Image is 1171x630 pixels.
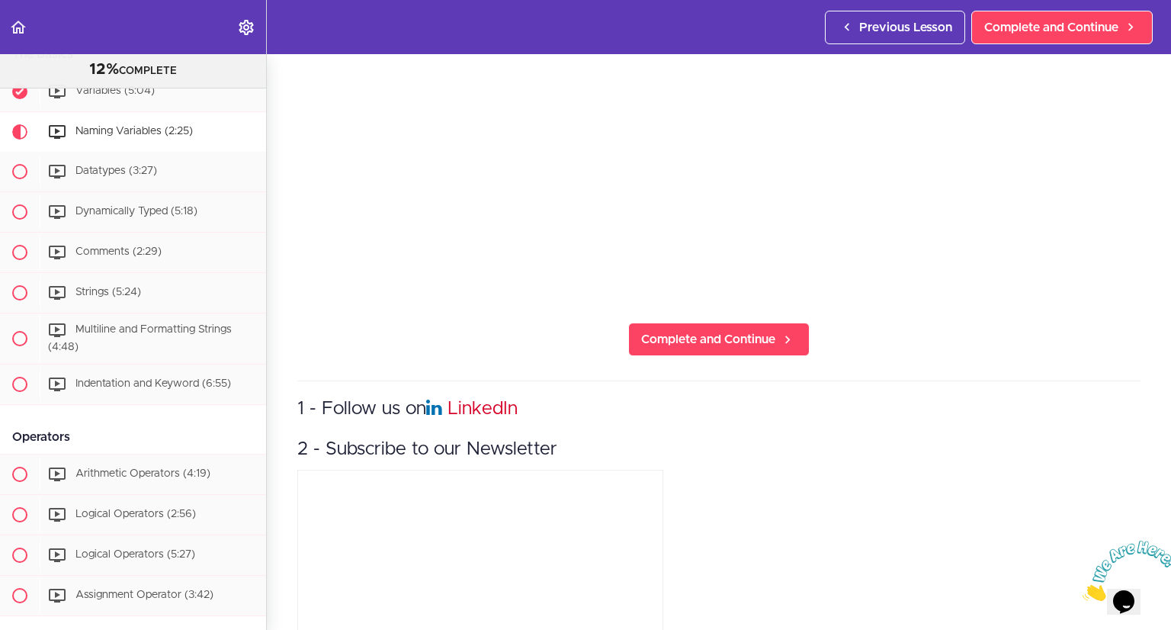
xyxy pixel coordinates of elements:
a: Previous Lesson [825,11,965,44]
span: Logical Operators (5:27) [75,549,195,560]
span: Previous Lesson [859,18,952,37]
span: Dynamically Typed (5:18) [75,206,197,217]
span: Strings (5:24) [75,287,141,297]
h3: 1 - Follow us on [297,397,1141,422]
svg: Back to course curriculum [9,18,27,37]
span: Naming Variables (2:25) [75,126,193,137]
a: LinkedIn [448,400,518,418]
span: 12% [89,62,119,77]
span: Complete and Continue [984,18,1118,37]
h3: 2 - Subscribe to our Newsletter [297,437,1141,462]
span: Variables (5:04) [75,85,155,96]
span: Logical Operators (2:56) [75,509,196,519]
span: Arithmetic Operators (4:19) [75,468,210,479]
a: Complete and Continue [971,11,1153,44]
span: Comments (2:29) [75,246,162,257]
span: Indentation and Keyword (6:55) [75,378,231,389]
div: COMPLETE [19,60,247,80]
svg: Settings Menu [237,18,255,37]
span: Multiline and Formatting Strings (4:48) [48,324,232,352]
span: Assignment Operator (3:42) [75,590,213,600]
img: Chat attention grabber [6,6,101,66]
span: Datatypes (3:27) [75,166,157,176]
iframe: chat widget [1076,535,1171,607]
